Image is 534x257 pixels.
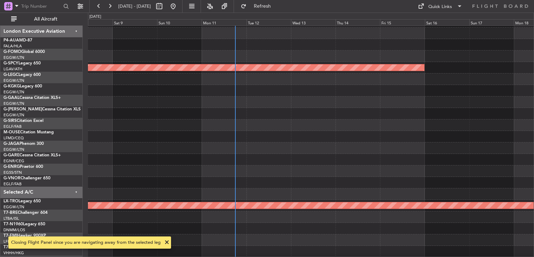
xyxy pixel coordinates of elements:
[3,73,41,77] a: G-LEGCLegacy 600
[3,153,61,157] a: G-GARECessna Citation XLS+
[3,73,18,77] span: G-LEGC
[3,147,24,152] a: EGGW/LTN
[428,3,452,10] div: Quick Links
[3,130,54,134] a: M-OUSECitation Mustang
[18,17,73,22] span: All Aircraft
[3,176,21,180] span: G-VNOR
[3,112,24,118] a: EGGW/LTN
[246,19,291,25] div: Tue 12
[3,89,24,95] a: EGGW/LTN
[118,3,151,9] span: [DATE] - [DATE]
[3,130,20,134] span: M-OUSE
[11,239,161,246] div: Closing Flight Panel since you are navigating away from the selected leg
[3,142,44,146] a: G-JAGAPhenom 300
[3,61,18,65] span: G-SPCY
[425,19,469,25] div: Sat 16
[3,165,43,169] a: G-ENRGPraetor 600
[3,170,22,175] a: EGSS/STN
[3,181,22,187] a: EGLF/FAB
[3,107,42,111] span: G-[PERSON_NAME]
[3,227,25,233] a: DNMM/LOS
[291,19,335,25] div: Wed 13
[3,38,32,42] a: P4-AUAMD-87
[3,67,22,72] a: LGAV/ATH
[3,222,23,226] span: T7-N1960
[3,50,21,54] span: G-FOMO
[3,119,17,123] span: G-SIRS
[89,14,101,20] div: [DATE]
[469,19,514,25] div: Sun 17
[113,19,157,25] div: Sat 9
[3,107,81,111] a: G-[PERSON_NAME]Cessna Citation XLS
[3,165,20,169] span: G-ENRG
[380,19,424,25] div: Fri 15
[157,19,202,25] div: Sun 10
[3,158,24,164] a: EGNR/CEG
[3,78,24,83] a: EGGW/LTN
[3,142,19,146] span: G-JAGA
[3,153,19,157] span: G-GARE
[21,1,61,11] input: Trip Number
[3,119,43,123] a: G-SIRSCitation Excel
[3,96,19,100] span: G-GAAL
[3,222,45,226] a: T7-N1960Legacy 650
[3,61,41,65] a: G-SPCYLegacy 650
[3,38,19,42] span: P4-AUA
[3,216,19,221] a: LTBA/ISL
[3,204,24,210] a: EGGW/LTN
[3,44,22,49] a: FALA/HLA
[3,84,42,88] a: G-KGKGLegacy 600
[3,176,50,180] a: G-VNORChallenger 650
[3,211,48,215] a: T7-BREChallenger 604
[3,96,61,100] a: G-GAALCessna Citation XLS+
[3,199,41,203] a: LX-TROLegacy 650
[3,199,18,203] span: LX-TRO
[8,14,75,25] button: All Aircraft
[3,124,22,129] a: EGLF/FAB
[248,4,277,9] span: Refresh
[202,19,246,25] div: Mon 11
[237,1,279,12] button: Refresh
[3,135,24,141] a: LFMD/CEQ
[335,19,380,25] div: Thu 14
[68,19,113,25] div: Fri 8
[3,211,18,215] span: T7-BRE
[3,50,45,54] a: G-FOMOGlobal 6000
[3,55,24,60] a: EGGW/LTN
[3,84,20,88] span: G-KGKG
[414,1,466,12] button: Quick Links
[3,101,24,106] a: EGGW/LTN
